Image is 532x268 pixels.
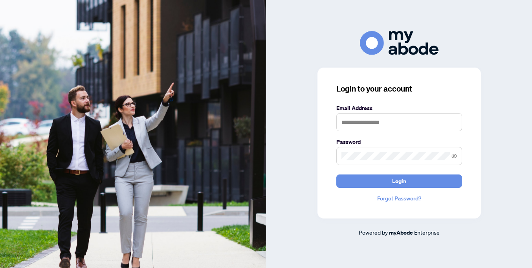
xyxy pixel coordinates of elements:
[392,175,406,187] span: Login
[336,83,462,94] h3: Login to your account
[336,104,462,112] label: Email Address
[336,174,462,188] button: Login
[389,228,413,237] a: myAbode
[336,194,462,203] a: Forgot Password?
[414,229,440,236] span: Enterprise
[451,153,457,159] span: eye-invisible
[359,229,388,236] span: Powered by
[360,31,438,55] img: ma-logo
[336,138,462,146] label: Password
